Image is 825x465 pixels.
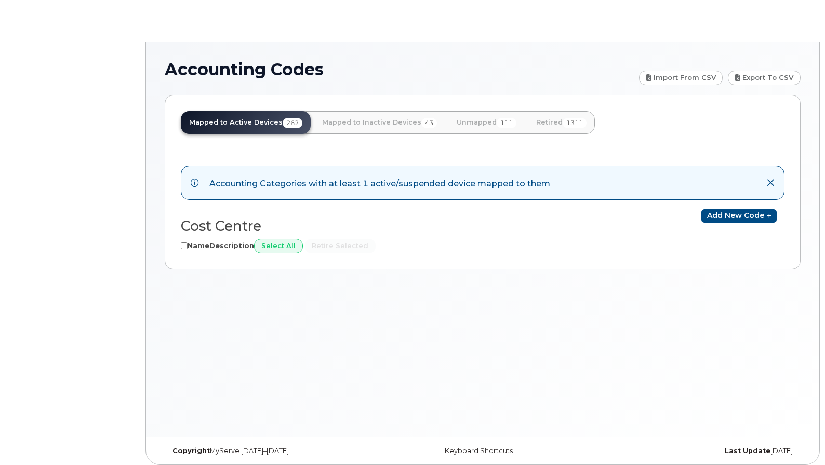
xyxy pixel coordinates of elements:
[172,447,210,455] strong: Copyright
[589,447,801,455] div: [DATE]
[445,447,513,455] a: Keyboard Shortcuts
[165,60,634,78] h1: Accounting Codes
[725,447,770,455] strong: Last Update
[181,218,474,234] h2: Cost Centre
[701,209,777,223] a: Add new code
[283,118,302,128] span: 262
[639,71,723,85] a: Import from CSV
[165,447,377,455] div: MyServe [DATE]–[DATE]
[188,239,209,253] th: Name
[209,175,550,190] div: Accounting Categories with at least 1 active/suspended device mapped to them
[728,71,801,85] a: Export to CSV
[314,111,445,134] a: Mapped to Inactive Devices
[421,118,437,128] span: 43
[181,111,311,134] a: Mapped to Active Devices
[448,111,525,134] a: Unmapped
[497,118,516,128] span: 111
[528,111,595,134] a: Retired
[563,118,587,128] span: 1311
[254,239,303,253] input: Select All
[209,239,254,253] th: Description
